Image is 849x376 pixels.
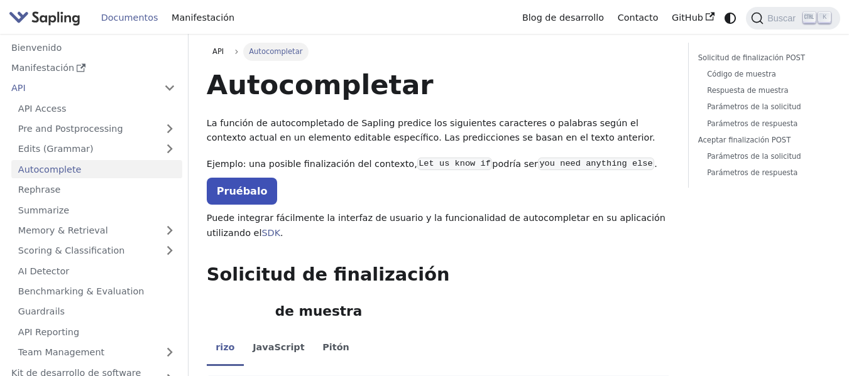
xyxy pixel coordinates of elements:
[707,152,801,161] font: Parámetros de la solicitud
[698,53,805,62] font: Solicitud de finalización POST
[515,8,611,28] a: Blog de desarrollo
[207,264,450,285] font: Solicitud de finalización
[94,8,165,28] a: Documentos
[207,178,278,205] a: Pruébalo
[207,69,434,100] font: Autocompletar
[11,99,182,117] a: API Access
[767,13,796,23] font: Buscar
[4,59,182,77] a: Manifestación
[11,140,182,158] a: Edits (Grammar)
[698,134,826,146] a: Aceptar finalización POST
[249,47,302,56] font: Autocompletar
[522,13,604,23] font: Blog de desarrollo
[11,242,182,260] a: Scoring & Classification
[9,9,85,27] a: Sapling.ai
[707,118,822,130] a: Parámetros de respuesta
[11,83,26,93] font: API
[157,79,182,97] button: Collapse sidebar category 'API'
[672,13,703,23] font: GitHub
[707,151,822,163] a: Parámetros de la solicitud
[492,159,538,169] font: podría ser
[11,43,62,53] font: Bienvenido
[172,13,234,23] font: Manifestación
[207,213,666,238] font: Puede integrar fácilmente la interfaz de usuario y la funcionalidad de autocompletar en su aplica...
[207,43,230,60] a: API
[11,63,74,73] font: Manifestación
[707,85,822,97] a: Respuesta de muestra
[4,79,157,97] a: API
[707,102,801,111] font: Parámetros de la solicitud
[707,101,822,113] a: Parámetros de la solicitud
[721,9,740,27] button: Cambiar entre modo oscuro y claro (actualmente modo sistema)
[11,181,182,199] a: Rephrase
[280,228,283,238] font: .
[11,323,182,341] a: API Reporting
[707,70,776,78] font: Código de muestra
[101,13,158,23] font: Documentos
[261,228,280,238] a: SDK
[818,12,831,23] kbd: K
[212,47,224,56] font: API
[707,68,822,80] a: Código de muestra
[11,120,182,138] a: Pre and Postprocessing
[538,158,654,170] code: you need anything else
[11,282,182,301] a: Benchmarking & Evaluation
[11,303,182,321] a: Guardrails
[11,160,182,178] a: Autocomplete
[216,342,234,352] font: rizo
[207,43,671,60] nav: Pan rallado
[207,118,655,143] font: La función de autocompletado de Sapling predice los siguientes caracteres o palabras según el con...
[707,119,797,128] font: Parámetros de respuesta
[322,342,349,352] font: Pitón
[707,86,788,95] font: Respuesta de muestra
[217,185,268,197] font: Pruébalo
[165,8,241,28] a: Manifestación
[11,222,182,240] a: Memory & Retrieval
[4,38,182,56] a: Bienvenido
[11,201,182,219] a: Summarize
[253,342,304,352] font: JavaScript
[611,8,665,28] a: Contacto
[746,7,840,30] button: Buscar (Ctrl+K)
[707,167,822,179] a: Parámetros de respuesta
[9,9,80,27] img: Sapling.ai
[665,8,721,28] a: GitHub
[275,303,362,319] font: de muestra
[654,159,657,169] font: .
[207,159,417,169] font: Ejemplo: una posible finalización del contexto,
[618,13,659,23] font: Contacto
[11,262,182,280] a: AI Detector
[707,168,797,177] font: Parámetros de respuesta
[11,343,182,362] a: Team Management
[417,158,493,170] code: Let us know if
[698,136,791,144] font: Aceptar finalización POST
[698,52,826,64] a: Solicitud de finalización POST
